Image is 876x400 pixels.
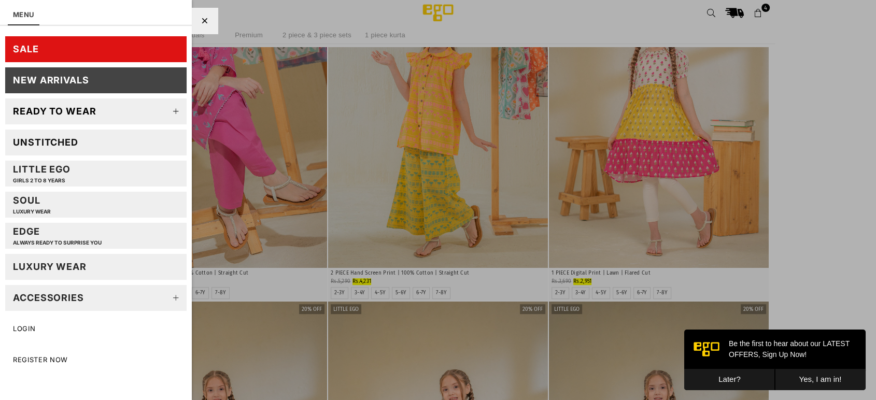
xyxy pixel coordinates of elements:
[13,163,70,183] div: Little EGO
[13,105,96,117] div: Ready to wear
[13,136,78,148] div: Unstitched
[13,208,51,215] p: LUXURY WEAR
[13,194,51,215] div: Soul
[5,67,187,93] a: New Arrivals
[5,192,187,218] a: SoulLUXURY WEAR
[13,239,102,246] p: Always ready to surprise you
[5,223,187,249] a: EDGEAlways ready to surprise you
[5,98,187,124] a: Ready to wear
[5,285,187,311] a: Accessories
[192,8,218,34] div: Close Menu
[5,347,187,373] a: Register Now
[5,254,187,280] a: LUXURY WEAR
[13,292,84,304] div: Accessories
[13,74,89,86] div: New Arrivals
[13,43,39,55] div: SALE
[91,39,181,61] button: Yes, I am in!
[684,330,866,390] iframe: webpush-onsite
[13,225,102,246] div: EDGE
[13,10,34,19] a: MENU
[5,36,187,62] a: SALE
[5,161,187,187] a: Little EGOGIRLS 2 TO 8 YEARS
[5,316,187,342] a: LOGIN
[13,177,70,184] p: GIRLS 2 TO 8 YEARS
[5,130,187,155] a: Unstitched
[13,261,87,273] div: LUXURY WEAR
